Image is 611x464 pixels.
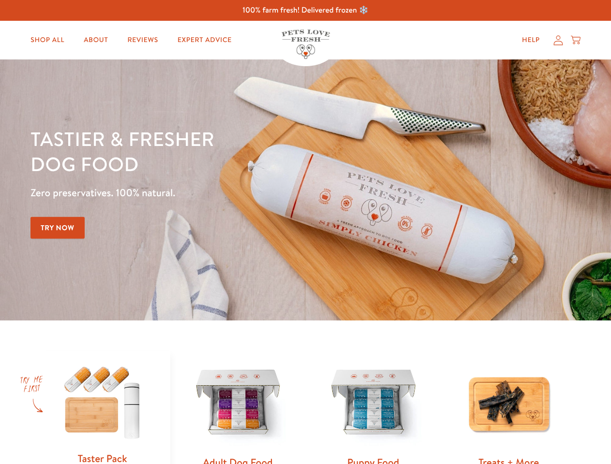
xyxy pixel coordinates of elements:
a: About [76,30,116,50]
a: Expert Advice [170,30,239,50]
a: Help [514,30,548,50]
a: Shop All [23,30,72,50]
a: Reviews [119,30,165,50]
p: Zero preservatives. 100% natural. [30,184,397,202]
h1: Tastier & fresher dog food [30,126,397,176]
img: Pets Love Fresh [282,29,330,59]
a: Try Now [30,217,85,239]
